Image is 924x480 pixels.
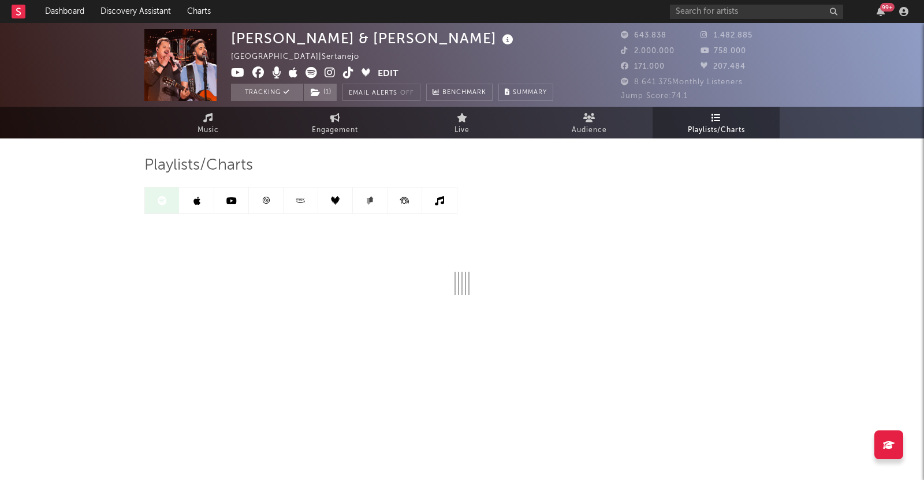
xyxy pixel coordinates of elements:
[426,84,493,101] a: Benchmark
[621,92,688,100] span: Jump Score: 74.1
[400,90,414,96] em: Off
[621,32,666,39] span: 643.838
[454,123,470,137] span: Live
[144,107,271,138] a: Music
[398,107,526,138] a: Live
[688,123,745,137] span: Playlists/Charts
[621,63,665,70] span: 171.000
[526,107,653,138] a: Audience
[312,123,358,137] span: Engagement
[231,84,303,101] button: Tracking
[271,107,398,138] a: Engagement
[498,84,553,101] button: Summary
[342,84,420,101] button: Email AlertsOff
[877,7,885,16] button: 99+
[701,32,752,39] span: 1.482.885
[378,67,398,81] button: Edit
[442,86,486,100] span: Benchmark
[670,5,843,19] input: Search for artists
[572,123,607,137] span: Audience
[701,63,746,70] span: 207.484
[231,50,372,64] div: [GEOGRAPHIC_DATA] | Sertanejo
[231,29,516,48] div: [PERSON_NAME] & [PERSON_NAME]
[198,123,219,137] span: Music
[621,78,743,86] span: 8.641.375 Monthly Listeners
[653,107,780,138] a: Playlists/Charts
[880,3,895,12] div: 99 +
[303,84,337,101] span: ( 1 )
[304,84,337,101] button: (1)
[144,159,253,172] span: Playlists/Charts
[513,89,547,96] span: Summary
[701,47,746,55] span: 758.000
[621,47,675,55] span: 2.000.000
